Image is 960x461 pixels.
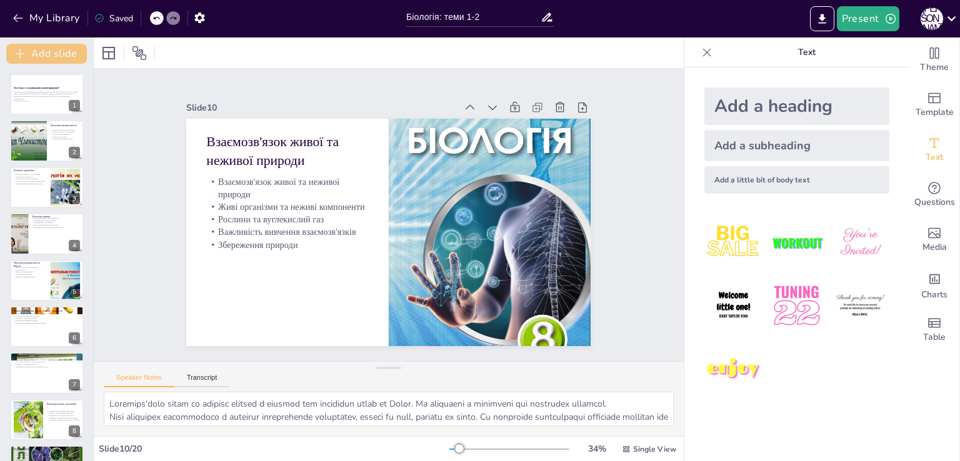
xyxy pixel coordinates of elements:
p: Видове біорізноманіття [14,454,80,457]
span: Media [922,240,947,254]
p: Біологічні явища [32,215,80,219]
div: 4 [69,240,80,251]
p: Важливість вивчення надорганізмових систем [14,365,80,368]
p: Роль клітинних організмів в екосистемах [14,180,47,182]
p: Віруси та захворювання [14,270,47,273]
div: Add images, graphics, shapes or video [909,217,959,262]
p: Віруси та їх роль в екосистемах [51,131,80,133]
textarea: Loremips'dolo sitam co adipisc elitsed d eiusmod tem incididun utlab et Dolor. Ma aliquaeni a min... [104,392,674,426]
div: 5 [69,286,80,297]
div: 2 [69,147,80,158]
p: Екологічні системи - взаємодія організмів [14,361,80,364]
p: Збереження природи [318,244,410,390]
p: Важливість вивчення біологічних явищ [32,226,80,229]
p: Біосфера - найбільша система [14,364,80,366]
div: Add a subheading [704,130,889,161]
p: Важливість вивчення вірусів [51,137,80,140]
p: Клітинні організми - основа життя [14,173,47,176]
span: Questions [914,196,955,209]
p: Взаємодії між організмами [32,222,80,224]
p: Прокаріоти та еукаріоти [14,176,47,178]
p: Неклітинні форми життя: Віруси [14,261,47,268]
p: Живі організми та неживі компоненти [286,226,377,372]
p: Клітинні організми: Археї, Бактерії, Еукаріоти [14,309,80,313]
div: Slide 10 [189,100,334,339]
span: Position [132,46,147,61]
p: Генетичне біорізноманіття [14,452,80,454]
p: Симбіоз - взаємовигідні відносини [47,412,80,414]
p: Неклітинні форми життя [51,123,80,127]
span: Template [916,106,954,119]
p: Віруси та захворювання [51,133,80,136]
p: Конкуренція - боротьба за ресурси [47,414,80,417]
div: Add ready made slides [909,82,959,127]
button: Add slide [6,44,87,64]
p: Взаємодії між живими організмами [47,410,80,412]
p: Надорганізмові системи [14,354,80,358]
p: Біологічні явища на різних рівнях [32,224,80,227]
button: І [PERSON_NAME] [921,6,943,31]
p: Біологічні види - основа різноманіття [14,357,80,359]
p: Паразитизм - відносини паразита та хазяїна [47,419,80,421]
div: 6 [69,332,80,344]
p: Взаємодія живих організмів [47,402,80,405]
img: 1.jpeg [704,214,762,272]
p: Біорізноманіття - різноманітність життя [14,449,80,452]
div: 3 [69,193,80,204]
div: 7 [69,379,80,390]
button: Speaker Notes [104,374,174,387]
div: Add a heading [704,87,889,125]
p: Життєві функції клітинних організмів [14,182,47,185]
div: 1 [69,100,80,111]
p: Екосистемне біорізноманіття [14,456,80,459]
p: У цій презентації ми розглянемо складники живої природи, їх взаємодії та біологічні явища. Обгово... [14,91,80,100]
p: Важливість вивчення вірусів [14,275,47,278]
p: Взаємодія клітинних організмів [14,319,80,322]
img: 2.jpeg [767,214,826,272]
img: 4.jpeg [704,277,762,335]
span: Single View [633,444,676,454]
p: Будова вірусів [14,269,47,271]
strong: Хто й що є складниками живої природи? [14,87,59,89]
span: Theme [920,61,949,74]
button: Export to PowerPoint [810,6,834,31]
div: Layout [99,43,119,63]
div: 5 [10,260,84,301]
p: Важливість вивчення взаємозв'язків [307,238,399,384]
div: 6 [10,306,84,347]
img: 5.jpeg [767,277,826,335]
div: І [PERSON_NAME] [921,7,943,30]
p: Бактерії - різноманітність та роль [14,315,80,317]
p: Віруси та еволюція [51,135,80,137]
img: 3.jpeg [831,214,889,272]
p: Рослини та вуглекислий газ [296,232,388,378]
input: Insert title [406,8,541,26]
div: Get real-time input from your audience [909,172,959,217]
button: Present [837,6,899,31]
div: Add charts and graphs [909,262,959,307]
p: Популяції - групи особин [14,359,80,361]
p: Різноманіття біологічних явищ [32,219,80,222]
div: Add a little bit of body text [704,166,889,194]
img: 6.jpeg [831,277,889,335]
img: 7.jpeg [704,340,762,399]
button: My Library [9,8,85,28]
div: Add text boxes [909,127,959,172]
div: Slide 10 / 20 [99,443,449,455]
div: Saved [94,12,133,24]
div: 7 [10,352,84,394]
div: 2 [10,120,84,161]
p: Біологічні явища - зміни в природі [32,217,80,220]
p: Важливість збереження біорізноманіття [14,459,80,461]
p: Хижацтво - відносини хижака та жертви [47,417,80,419]
div: 4 [10,213,84,254]
p: Text [717,37,897,67]
p: Віруси як неклітинні організми [14,266,47,269]
div: 3 [10,167,84,208]
div: 8 [10,399,84,440]
div: 8 [69,425,80,437]
p: Археї - прокаріоти екстремальних умов [14,312,80,315]
p: Віруси - неклітинні організми [51,128,80,131]
span: Charts [921,288,947,302]
p: Біорізноманіття [14,447,80,451]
